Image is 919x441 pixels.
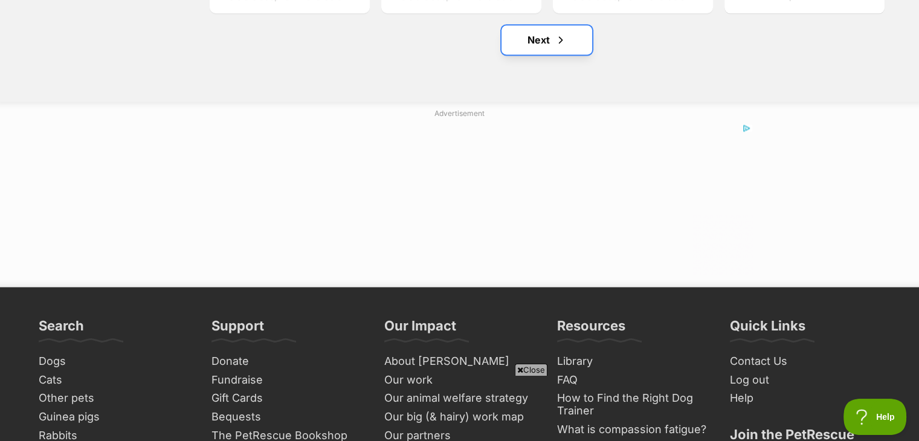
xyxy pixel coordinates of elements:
[501,25,592,54] a: Next page
[515,364,547,376] span: Close
[39,317,84,341] h3: Search
[207,389,367,408] a: Gift Cards
[211,317,264,341] h3: Support
[167,124,753,275] iframe: Advertisement
[384,317,456,341] h3: Our Impact
[207,352,367,371] a: Donate
[207,371,367,390] a: Fundraise
[34,371,195,390] a: Cats
[725,371,886,390] a: Log out
[557,317,625,341] h3: Resources
[843,399,907,435] iframe: Help Scout Beacon - Open
[34,408,195,427] a: Guinea pigs
[552,371,713,390] a: FAQ
[379,352,540,371] a: About [PERSON_NAME]
[725,352,886,371] a: Contact Us
[240,381,680,435] iframe: Advertisement
[730,317,805,341] h3: Quick Links
[208,25,886,54] nav: Pagination
[379,371,540,390] a: Our work
[552,352,713,371] a: Library
[207,408,367,427] a: Bequests
[34,389,195,408] a: Other pets
[725,389,886,408] a: Help
[34,352,195,371] a: Dogs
